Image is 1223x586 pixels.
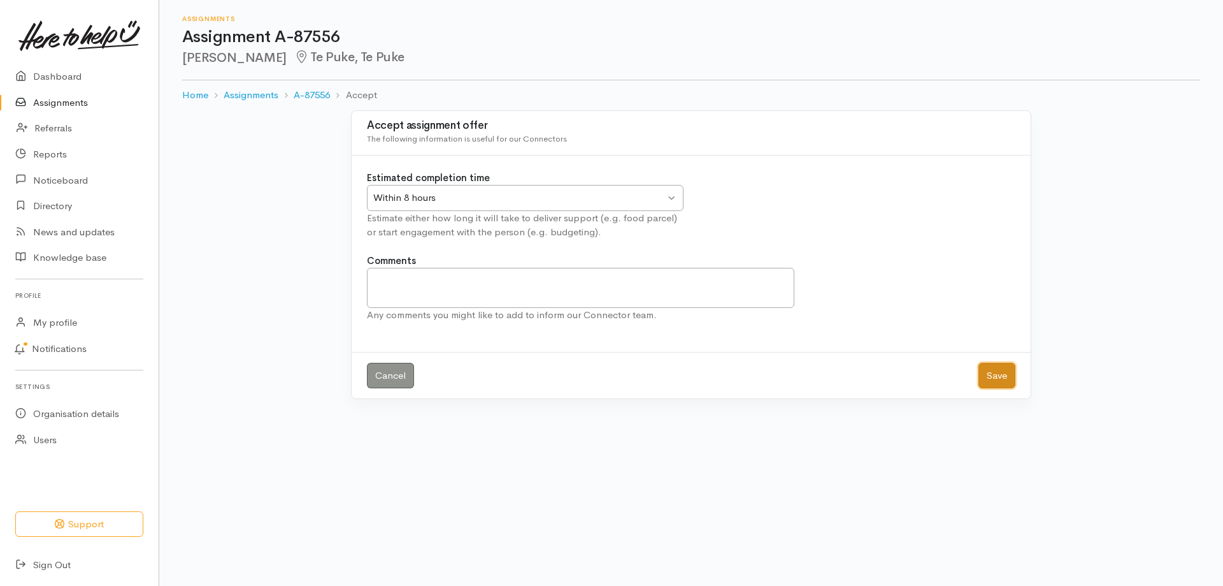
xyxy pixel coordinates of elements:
[367,120,1015,132] h3: Accept assignment offer
[15,378,143,395] h6: Settings
[294,88,330,103] a: A-87556
[330,88,376,103] li: Accept
[224,88,278,103] a: Assignments
[182,15,1200,22] h6: Assignments
[182,28,1200,47] h1: Assignment A-87556
[182,50,1200,65] h2: [PERSON_NAME]
[182,80,1200,110] nav: breadcrumb
[367,171,490,186] label: Estimated completion time
[15,287,143,304] h6: Profile
[367,211,683,240] div: Estimate either how long it will take to deliver support (e.g. food parcel) or start engagement w...
[367,308,794,323] div: Any comments you might like to add to inform our Connector team.
[367,363,414,389] a: Cancel
[373,191,665,205] div: Within 8 hours
[15,511,143,538] button: Support
[294,49,404,65] span: Te Puke, Te Puke
[182,88,208,103] a: Home
[367,254,416,268] label: Comments
[978,363,1015,389] button: Save
[367,133,567,144] span: The following information is useful for our Connectors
